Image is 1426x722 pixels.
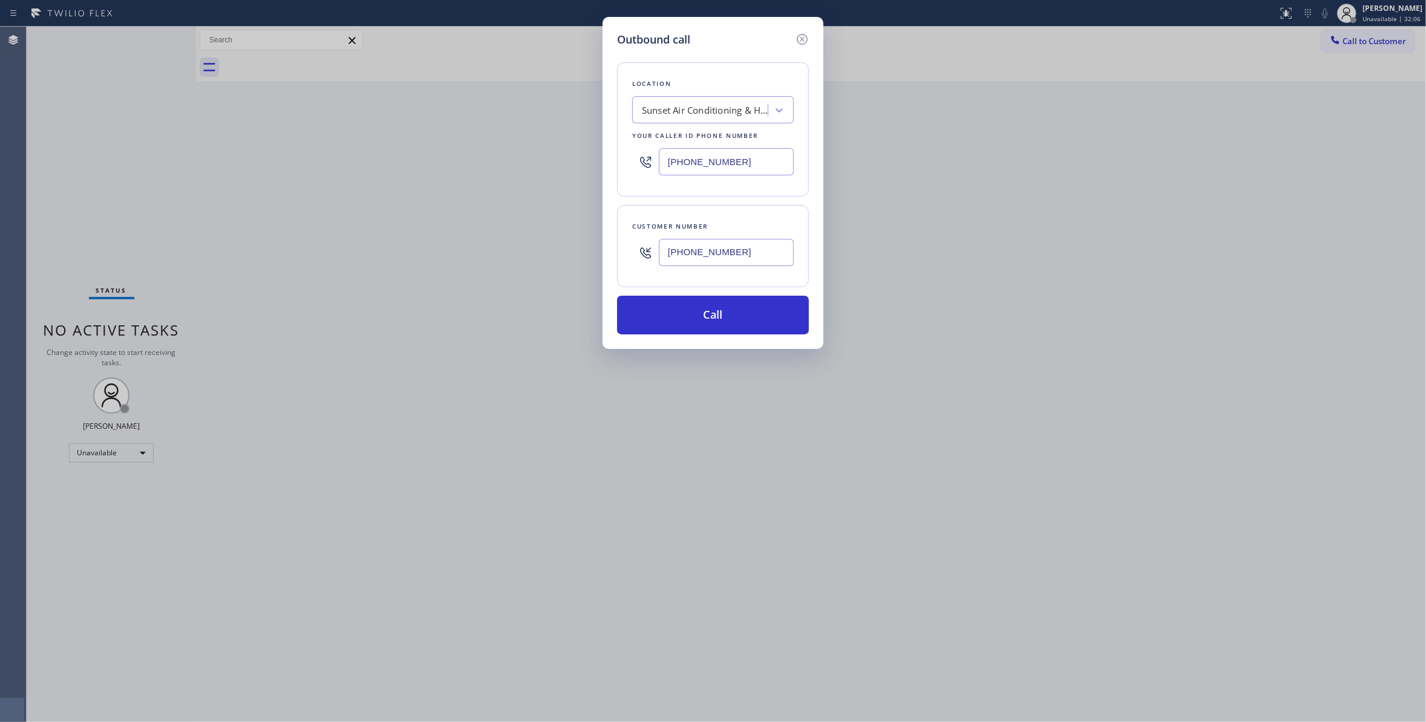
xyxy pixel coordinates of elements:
div: Customer number [632,220,794,233]
h5: Outbound call [617,31,690,48]
button: Call [617,296,809,334]
div: Sunset Air Conditioning & Heating [GEOGRAPHIC_DATA] [642,103,769,117]
div: Location [632,77,794,90]
input: (123) 456-7890 [659,148,794,175]
div: Your caller id phone number [632,129,794,142]
input: (123) 456-7890 [659,239,794,266]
